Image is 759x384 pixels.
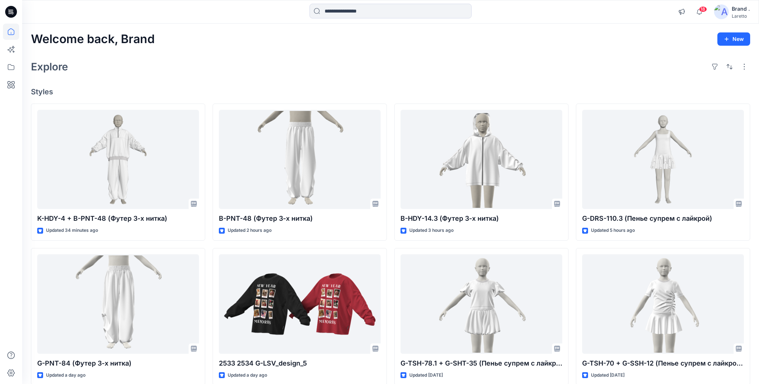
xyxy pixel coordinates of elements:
p: G-DRS-110.3 (Пенье супрем с лайкрой) [582,213,744,224]
p: B-HDY-14.3 (Футер 3-х нитка) [401,213,562,224]
a: B-PNT-48 (Футер 3-х нитка) [219,110,381,209]
a: 2533 2534 G-LSV_design_5 [219,254,381,354]
a: K-HDY-4 + B-PNT-48 (Футер 3-х нитка) [37,110,199,209]
p: Updated 5 hours ago [591,227,635,234]
p: B-PNT-48 (Футер 3-х нитка) [219,213,381,224]
button: New [717,32,750,46]
a: G-TSH-70 + G-SSH-12 (Пенье супрем с лайкрой + Бифлекс) [582,254,744,354]
img: avatar [714,4,729,19]
p: Updated 2 hours ago [228,227,272,234]
a: B-HDY-14.3 (Футер 3-х нитка) [401,110,562,209]
p: Updated 34 minutes ago [46,227,98,234]
div: Brand . [732,4,750,13]
p: 2533 2534 G-LSV_design_5 [219,358,381,369]
a: G-DRS-110.3 (Пенье супрем с лайкрой) [582,110,744,209]
span: 18 [699,6,707,12]
a: G-TSH-78.1 + G-SHT-35 (Пенье супрем с лайкрой) [401,254,562,354]
a: G-PNT-84 (Футер 3-х нитка) [37,254,199,354]
h4: Styles [31,87,750,96]
p: Updated [DATE] [409,371,443,379]
p: Updated a day ago [46,371,85,379]
p: Updated [DATE] [591,371,625,379]
p: G-PNT-84 (Футер 3-х нитка) [37,358,199,369]
p: K-HDY-4 + B-PNT-48 (Футер 3-х нитка) [37,213,199,224]
p: Updated a day ago [228,371,267,379]
div: Laretto [732,13,750,19]
p: G-TSH-78.1 + G-SHT-35 (Пенье супрем с лайкрой) [401,358,562,369]
p: G-TSH-70 + G-SSH-12 (Пенье супрем с лайкрой + Бифлекс) [582,358,744,369]
h2: Explore [31,61,68,73]
h2: Welcome back, Brand [31,32,155,46]
p: Updated 3 hours ago [409,227,454,234]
